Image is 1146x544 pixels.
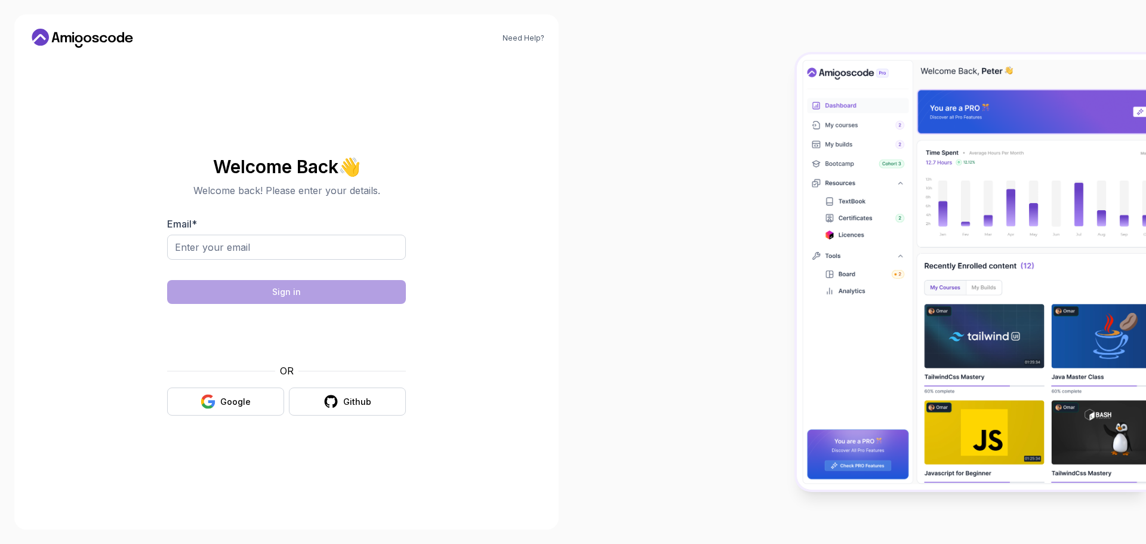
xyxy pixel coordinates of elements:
input: Enter your email [167,235,406,260]
div: Sign in [272,286,301,298]
a: Need Help? [503,33,544,43]
div: Github [343,396,371,408]
span: 👋 [337,154,363,179]
p: Welcome back! Please enter your details. [167,183,406,198]
button: Sign in [167,280,406,304]
button: Github [289,388,406,416]
a: Home link [29,29,136,48]
button: Google [167,388,284,416]
h2: Welcome Back [167,157,406,176]
label: Email * [167,218,197,230]
p: OR [280,364,294,378]
img: Amigoscode Dashboard [797,54,1146,490]
iframe: Widget que contiene una casilla de verificación para el desafío de seguridad de hCaptcha [196,311,377,356]
div: Google [220,396,251,408]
